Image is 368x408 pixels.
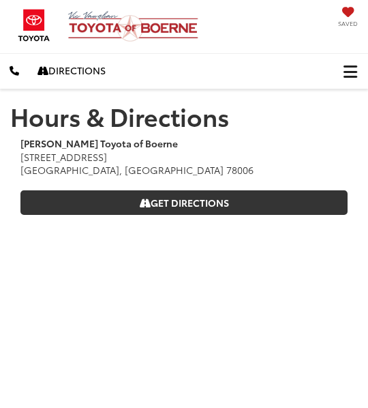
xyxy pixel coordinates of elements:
a: Directions [28,53,115,88]
span: [STREET_ADDRESS] [20,150,107,164]
h1: Hours & Directions [10,102,358,130]
button: Click to show site navigation [333,54,368,89]
span: [GEOGRAPHIC_DATA], [GEOGRAPHIC_DATA] 78006 [20,163,254,177]
span: Saved [338,19,358,28]
a: My Saved Vehicles [338,12,358,28]
img: Toyota [10,5,58,46]
img: Vic Vaughan Toyota of Boerne [67,10,206,42]
b: [PERSON_NAME] Toyota of Boerne [20,136,178,150]
a: Get Directions on Google Maps [20,190,348,215]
